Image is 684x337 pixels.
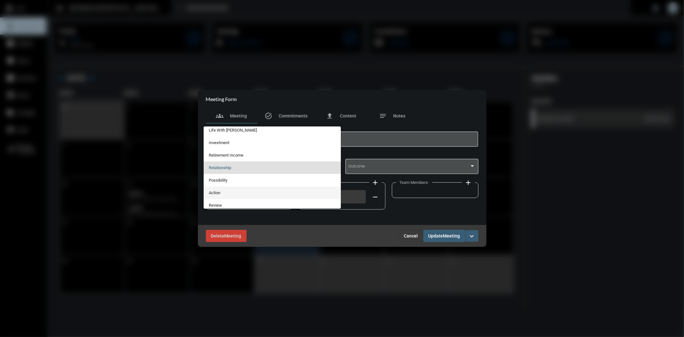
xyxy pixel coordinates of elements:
[209,199,336,212] span: Review
[209,161,336,174] span: Relationship
[209,136,336,149] span: Investment
[209,174,336,186] span: Possibility
[209,186,336,199] span: Action
[209,149,336,161] span: Retirement Income
[209,124,336,136] span: Life With [PERSON_NAME]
